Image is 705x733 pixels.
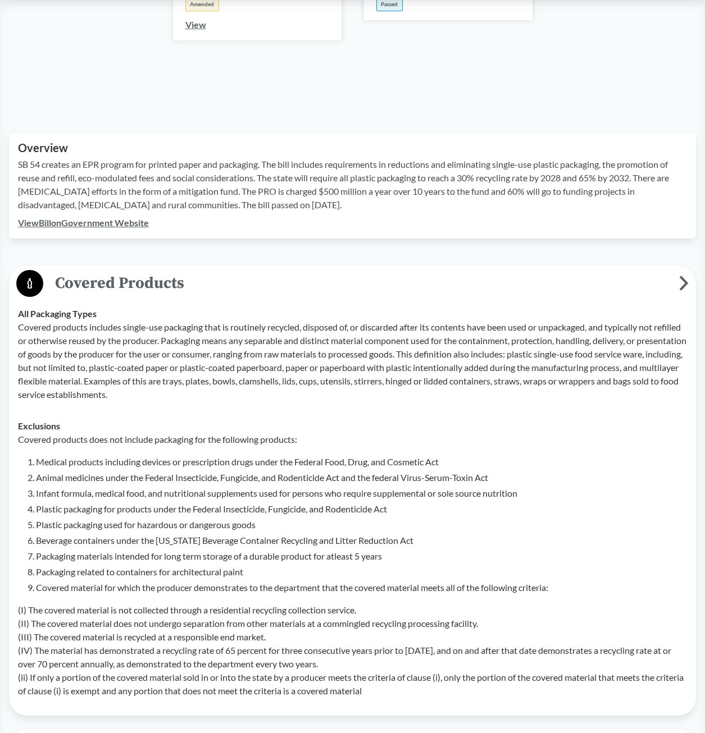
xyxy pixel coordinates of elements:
[36,471,687,484] li: Animal medicines under the Federal Insecticide, Fungicide, and Rodenticide Act and the federal Vi...
[36,549,687,563] li: Packaging materials intended for long term storage of a durable product for atleast 5 years
[18,320,687,401] p: Covered products includes single-use packaging that is routinely recycled, disposed of, or discar...
[18,158,687,212] p: SB 54 creates an EPR program for printed paper and packaging. The bill includes requirements in r...
[18,603,687,698] p: (I) The covered material is not collected through a residential recycling collection service. (II...
[13,269,692,298] button: Covered Products
[36,518,687,532] li: Plastic packaging used for hazardous or dangerous goods
[36,581,687,594] li: Covered material for which the producer demonstrates to the department that the covered material ...
[43,271,679,296] span: Covered Products
[36,534,687,547] li: Beverage containers under the [US_STATE] Beverage Container Recycling and Litter Reduction Act
[185,19,206,30] a: View
[36,565,687,579] li: Packaging related to containers for architectural paint
[18,217,149,228] a: ViewBillonGovernment Website
[36,487,687,500] li: Infant formula, medical food, and nutritional supplements used for persons who require supplement...
[18,308,97,319] strong: All Packaging Types
[36,502,687,516] li: Plastic packaging for products under the Federal Insecticide, Fungicide, and Rodenticide Act
[18,433,687,446] p: Covered products does not include packaging for the following products:
[18,141,687,154] h2: Overview
[36,455,687,469] li: Medical products including devices or prescription drugs under the Federal Food, Drug, and Cosmet...
[18,420,60,431] strong: Exclusions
